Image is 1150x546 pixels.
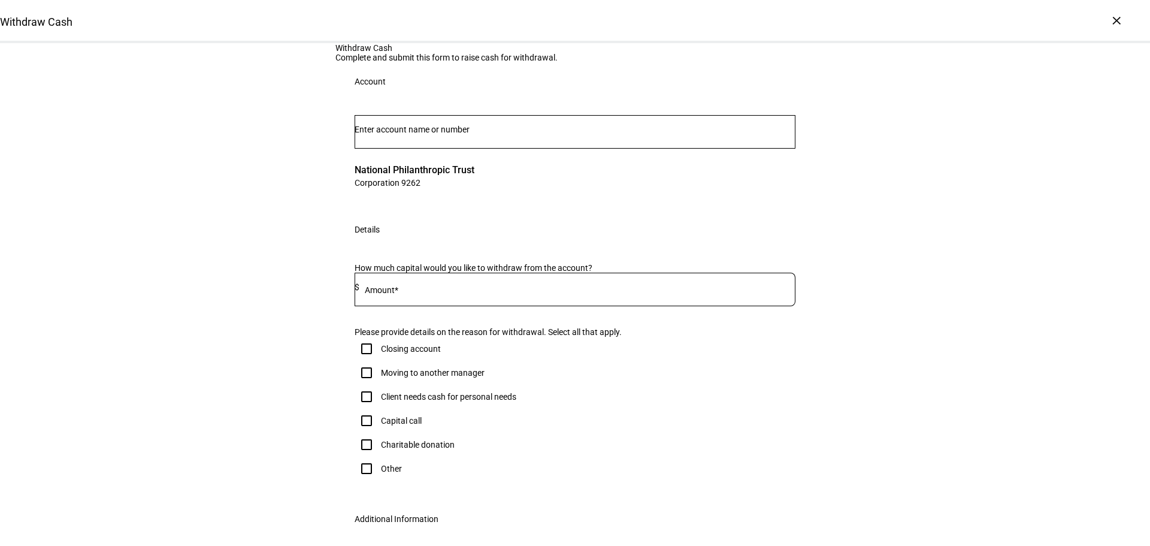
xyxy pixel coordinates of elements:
div: Withdraw Cash [335,43,815,53]
div: Please provide details on the reason for withdrawal. Select all that apply. [355,327,795,337]
div: Charitable donation [381,440,455,450]
div: Details [355,225,380,234]
div: Moving to another manager [381,368,485,378]
mat-label: Amount* [365,285,398,295]
span: Corporation 9262 [355,177,474,188]
div: Additional Information [355,514,438,524]
input: Number [355,125,795,134]
div: × [1107,11,1126,30]
div: Closing account [381,344,441,354]
div: Capital call [381,416,422,426]
span: National Philanthropic Trust [355,163,474,177]
div: Account [355,77,386,86]
span: $ [355,282,359,292]
div: How much capital would you like to withdraw from the account? [355,263,795,273]
div: Other [381,464,402,473]
div: Client needs cash for personal needs [381,392,516,402]
div: Complete and submit this form to raise cash for withdrawal. [335,53,815,62]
